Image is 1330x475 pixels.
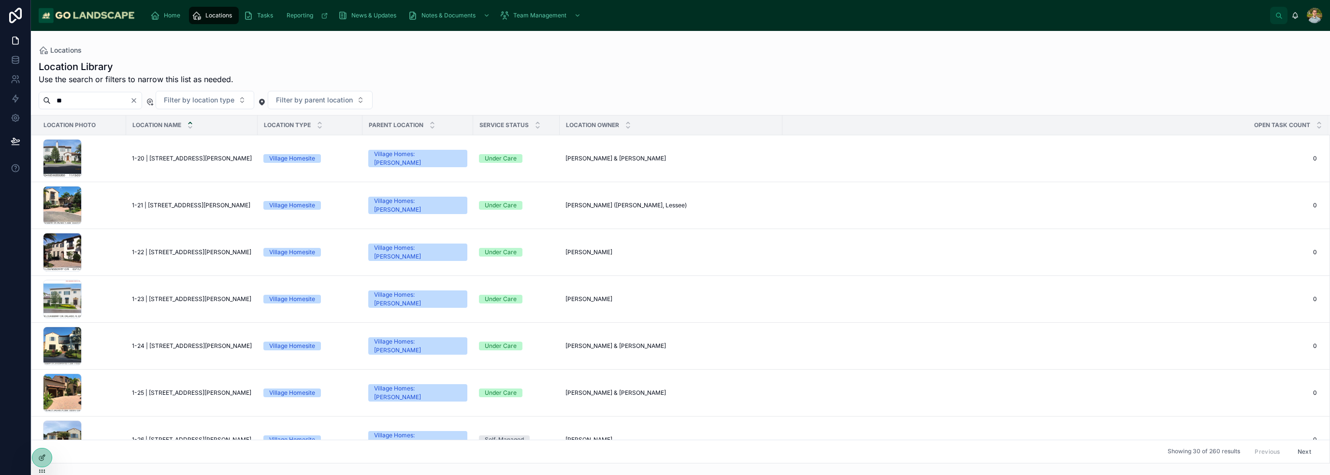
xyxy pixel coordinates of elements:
div: Under Care [485,201,517,210]
a: Village Homes: [PERSON_NAME] [368,244,467,261]
a: [PERSON_NAME] & [PERSON_NAME] [565,155,777,162]
a: Notes & Documents [405,7,495,24]
div: Village Homesite [269,295,315,303]
button: Select Button [156,91,254,109]
a: Reporting [282,7,333,24]
span: 1-26 | [STREET_ADDRESS][PERSON_NAME] [132,436,251,444]
a: [PERSON_NAME] & [PERSON_NAME] [565,389,777,397]
a: 1-24 | [STREET_ADDRESS][PERSON_NAME] [132,342,252,350]
span: [PERSON_NAME] [565,248,612,256]
a: 0 [783,295,1317,303]
a: Locations [189,7,239,24]
a: Village Homes: [PERSON_NAME] [368,150,467,167]
a: News & Updates [335,7,403,24]
span: News & Updates [351,12,396,19]
a: Village Homesite [263,154,357,163]
a: [PERSON_NAME] [565,248,777,256]
div: Under Care [485,248,517,257]
div: Under Care [485,389,517,397]
a: Village Homes: [PERSON_NAME] [368,197,467,214]
button: Next [1291,444,1318,459]
a: Village Homesite [263,435,357,444]
a: [PERSON_NAME] ([PERSON_NAME], Lessee) [565,202,777,209]
a: 1-25 | [STREET_ADDRESS][PERSON_NAME] [132,389,252,397]
span: Open Task Count [1254,121,1310,129]
a: [PERSON_NAME] [565,295,777,303]
div: Village Homesite [269,342,315,350]
div: Village Homesite [269,248,315,257]
button: Select Button [268,91,373,109]
div: Under Care [485,342,517,350]
span: Location Name [132,121,181,129]
span: Home [164,12,180,19]
a: 1-21 | [STREET_ADDRESS][PERSON_NAME] [132,202,252,209]
a: 0 [783,389,1317,397]
span: 1-25 | [STREET_ADDRESS][PERSON_NAME] [132,389,251,397]
span: Locations [205,12,232,19]
a: [PERSON_NAME] [565,436,777,444]
a: Under Care [479,248,554,257]
a: Locations [39,45,82,55]
div: Village Homesite [269,154,315,163]
span: Location Photo [43,121,96,129]
a: 1-22 | [STREET_ADDRESS][PERSON_NAME] [132,248,252,256]
span: [PERSON_NAME] ([PERSON_NAME], Lessee) [565,202,687,209]
span: Location Owner [566,121,619,129]
a: Village Homesite [263,201,357,210]
span: Use the search or filters to narrow this list as needed. [39,73,233,85]
a: 0 [783,155,1317,162]
a: Self-Managed [479,435,554,444]
div: Village Homes: [PERSON_NAME] [374,150,462,167]
a: Village Homesite [263,295,357,303]
span: [PERSON_NAME] & [PERSON_NAME] [565,342,666,350]
a: Tasks [241,7,280,24]
div: Village Homes: [PERSON_NAME] [374,290,462,308]
img: App logo [39,8,135,23]
a: 1-20 | [STREET_ADDRESS][PERSON_NAME] [132,155,252,162]
span: Tasks [257,12,273,19]
span: [PERSON_NAME] [565,436,612,444]
span: [PERSON_NAME] [565,295,612,303]
span: Filter by location type [164,95,234,105]
a: Village Homesite [263,248,357,257]
div: Self-Managed [485,435,524,444]
a: 0 [783,436,1317,444]
h1: Location Library [39,60,233,73]
span: Notes & Documents [421,12,476,19]
div: scrollable content [143,5,1270,26]
div: Village Homesite [269,435,315,444]
div: Under Care [485,295,517,303]
a: Under Care [479,201,554,210]
div: Village Homes: [PERSON_NAME] [374,384,462,402]
a: Under Care [479,154,554,163]
span: Location Type [264,121,311,129]
span: 1-23 | [STREET_ADDRESS][PERSON_NAME] [132,295,251,303]
div: Village Homes: [PERSON_NAME] [374,197,462,214]
a: Under Care [479,342,554,350]
a: Under Care [479,295,554,303]
div: Village Homes: [PERSON_NAME] [374,337,462,355]
div: Village Homesite [269,201,315,210]
a: Home [147,7,187,24]
a: Village Homes: [PERSON_NAME] [368,290,467,308]
a: [PERSON_NAME] & [PERSON_NAME] [565,342,777,350]
span: Locations [50,45,82,55]
a: Village Homesite [263,342,357,350]
a: Village Homesite [263,389,357,397]
span: Filter by parent location [276,95,353,105]
span: Team Management [513,12,566,19]
span: [PERSON_NAME] & [PERSON_NAME] [565,155,666,162]
div: Village Homes: [PERSON_NAME] [374,244,462,261]
span: 1-21 | [STREET_ADDRESS][PERSON_NAME] [132,202,250,209]
a: 0 [783,202,1317,209]
a: 0 [783,248,1317,256]
a: Village Homes: [PERSON_NAME] [368,337,467,355]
